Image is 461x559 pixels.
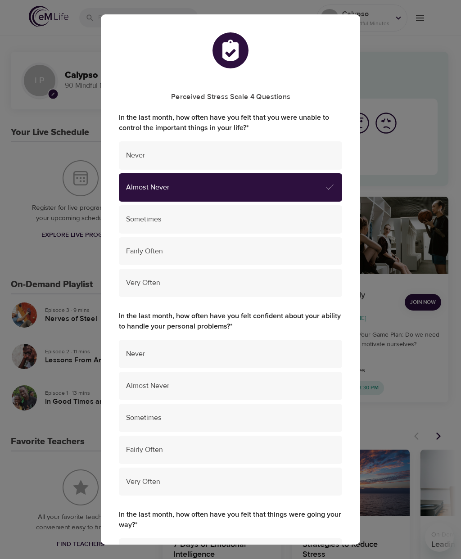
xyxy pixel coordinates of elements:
span: Sometimes [126,214,335,225]
span: Sometimes [126,413,335,423]
span: Fairly Often [126,246,335,257]
span: Never [126,349,335,359]
span: Very Often [126,477,335,487]
span: Very Often [126,278,335,288]
label: In the last month, how often have you felt that things were going your way? [119,509,342,530]
span: Never [126,150,335,161]
span: Almost Never [126,381,335,391]
h5: Perceived Stress Scale 4 Questions [119,92,342,102]
span: Fairly Often [126,445,335,455]
span: Almost Never [126,182,324,193]
label: In the last month, how often have you felt that you were unable to control the important things i... [119,113,342,133]
label: In the last month, how often have you felt confident about your ability to handle your personal p... [119,311,342,332]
